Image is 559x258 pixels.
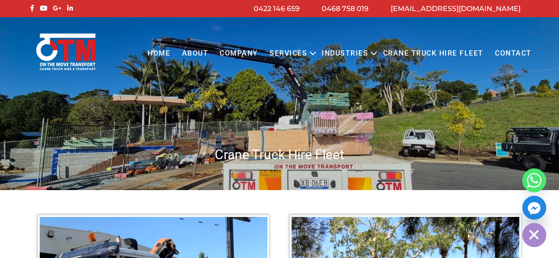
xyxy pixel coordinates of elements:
h1: Crane Truck Hire Fleet [28,146,532,163]
img: Otmtransport [34,33,97,71]
a: Facebook_Messenger [522,196,546,220]
a: [EMAIL_ADDRESS][DOMAIN_NAME] [391,4,521,13]
a: Industries [316,41,374,66]
a: Contact [489,41,537,66]
a: 0422 146 659 [254,4,300,13]
a: 0468 758 019 [322,4,369,13]
a: COMPANY [214,41,264,66]
a: Whatsapp [522,168,546,192]
a: Home [142,41,176,66]
a: About [176,41,214,66]
a: Services [264,41,313,66]
a: Crane Truck Hire Fleet [377,41,489,66]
